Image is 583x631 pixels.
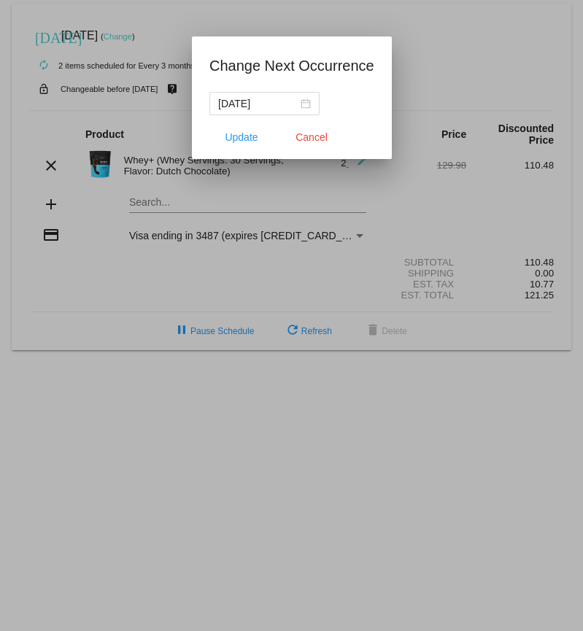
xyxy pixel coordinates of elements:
button: Update [209,124,274,150]
span: Update [225,131,258,143]
button: Close dialog [279,124,344,150]
h1: Change Next Occurrence [209,54,374,77]
span: Cancel [296,131,328,143]
input: Select date [218,96,298,112]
